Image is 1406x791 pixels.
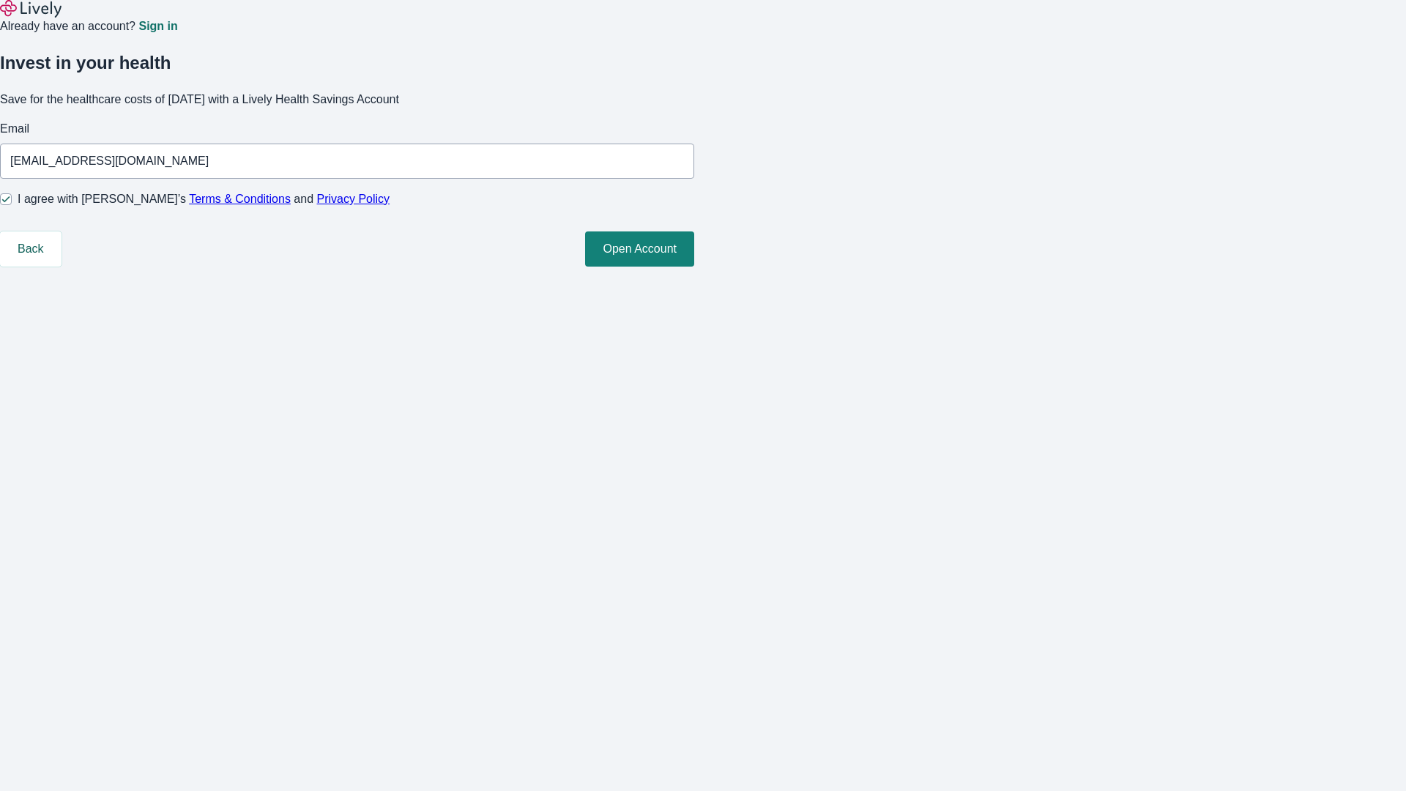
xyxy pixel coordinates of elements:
button: Open Account [585,231,694,267]
span: I agree with [PERSON_NAME]’s and [18,190,390,208]
a: Terms & Conditions [189,193,291,205]
a: Privacy Policy [317,193,390,205]
a: Sign in [138,21,177,32]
